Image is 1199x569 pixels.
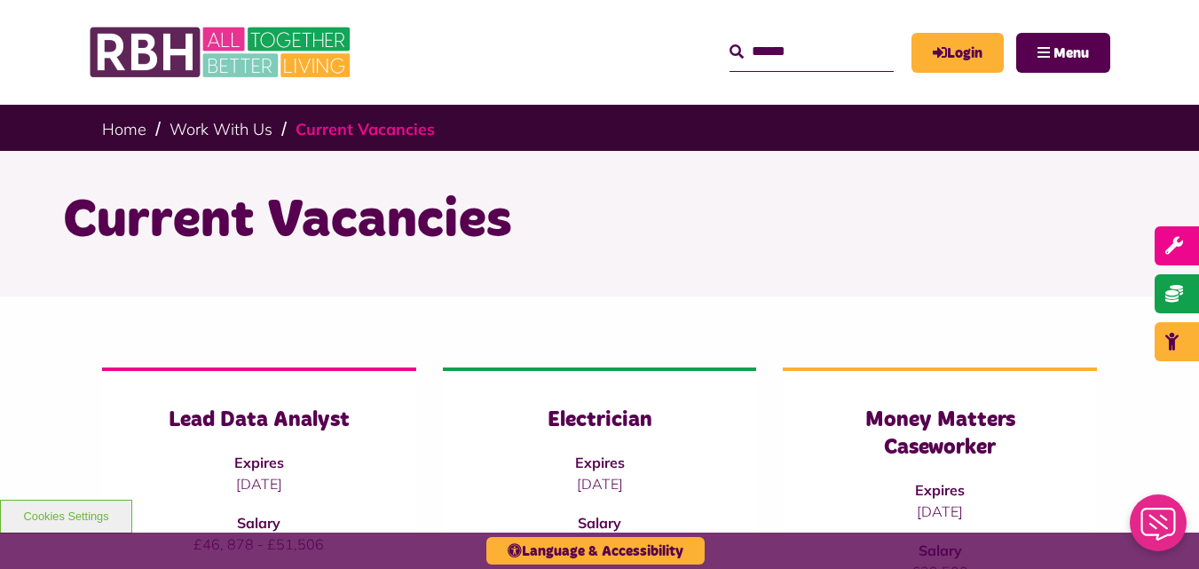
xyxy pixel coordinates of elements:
h3: Lead Data Analyst [138,407,381,434]
a: Home [102,119,146,139]
a: Current Vacancies [296,119,435,139]
p: [DATE] [478,473,722,494]
p: [DATE] [138,473,381,494]
button: Language & Accessibility [486,537,705,565]
strong: Expires [575,454,625,471]
img: RBH [89,18,355,87]
h3: Electrician [478,407,722,434]
p: [DATE] [818,501,1061,522]
strong: Expires [234,454,284,471]
button: Navigation [1016,33,1110,73]
a: MyRBH [911,33,1004,73]
strong: Expires [915,481,965,499]
iframe: Netcall Web Assistant for live chat [1119,489,1199,569]
span: Menu [1053,46,1089,60]
a: Work With Us [170,119,272,139]
h3: Money Matters Caseworker [818,407,1061,462]
strong: Salary [578,514,621,532]
h1: Current Vacancies [63,186,1137,256]
strong: Salary [237,514,280,532]
input: Search [730,33,894,71]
